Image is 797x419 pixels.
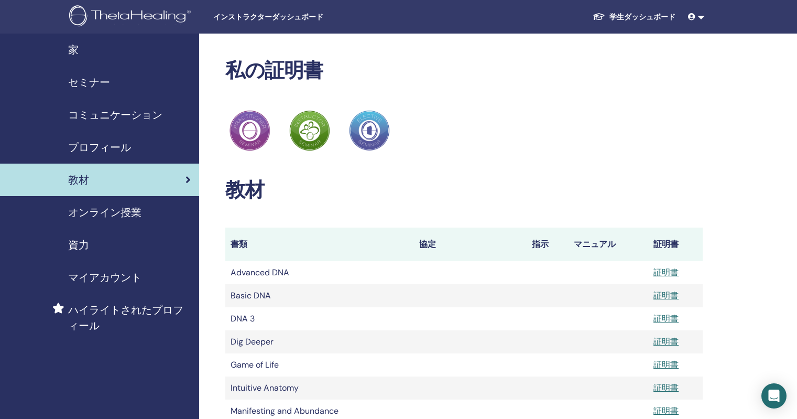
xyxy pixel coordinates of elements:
[569,228,649,261] th: マニュアル
[584,7,684,27] a: 学生ダッシュボード
[593,12,605,21] img: graduation-cap-white.svg
[225,353,414,377] td: Game of Life
[213,12,370,23] span: インストラクターダッシュボード
[761,383,787,409] div: Open Intercom Messenger
[653,267,679,278] a: 証明書
[653,313,679,324] a: 証明書
[414,228,527,261] th: 協定
[68,270,141,285] span: マイアカウント
[230,110,270,151] img: Practitioner
[68,107,162,123] span: コミュニケーション
[68,237,89,253] span: 資力
[653,290,679,301] a: 証明書
[527,228,568,261] th: 指示
[68,205,141,220] span: オンライン授業
[68,172,89,188] span: 教材
[69,5,194,29] img: logo.png
[68,42,79,58] span: 家
[653,336,679,347] a: 証明書
[653,382,679,393] a: 証明書
[349,110,390,151] img: Practitioner
[68,139,131,155] span: プロフィール
[225,377,414,400] td: Intuitive Anatomy
[225,59,703,83] h2: 私の証明書
[225,330,414,353] td: Dig Deeper
[225,307,414,330] td: DNA 3
[225,178,703,202] h2: 教材
[68,74,110,90] span: セミナー
[648,228,703,261] th: 証明書
[225,228,414,261] th: 書類
[225,261,414,284] td: Advanced DNA
[289,110,330,151] img: Practitioner
[225,284,414,307] td: Basic DNA
[653,359,679,370] a: 証明書
[653,405,679,416] a: 証明書
[68,302,191,334] span: ハイライトされたプロフィール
